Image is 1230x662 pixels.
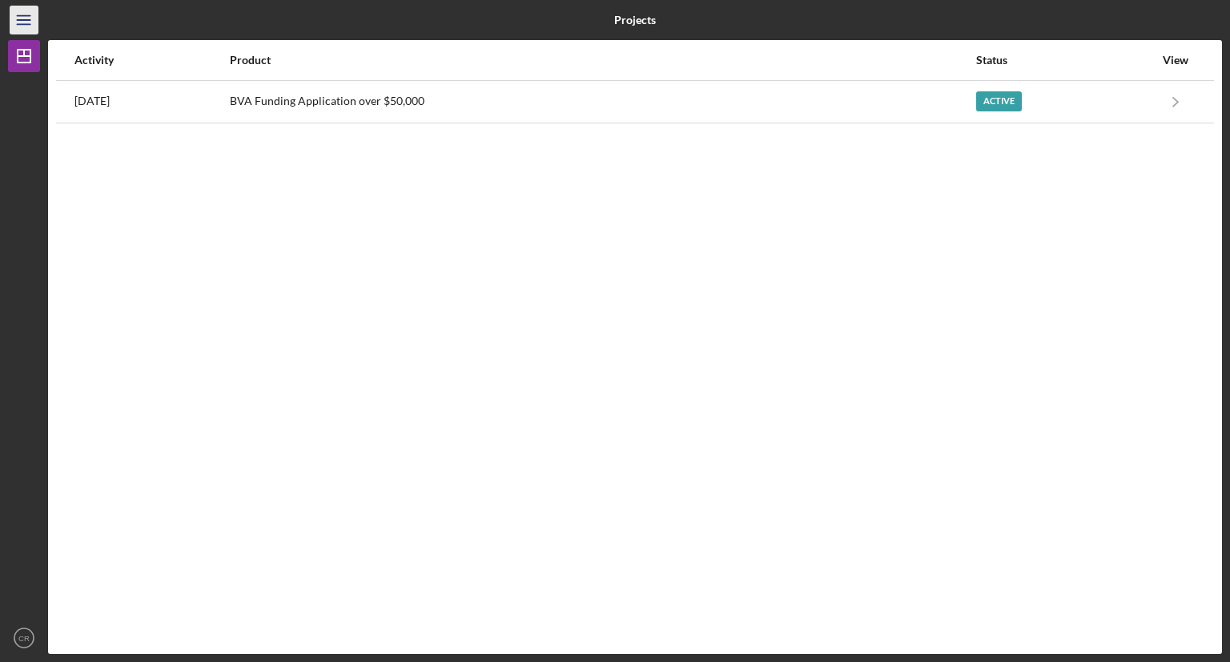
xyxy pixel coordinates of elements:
div: Status [976,54,1154,67]
div: Product [230,54,975,67]
div: Activity [74,54,228,67]
div: BVA Funding Application over $50,000 [230,82,975,122]
text: CR [18,634,30,643]
div: Active [976,91,1022,111]
b: Projects [614,14,656,26]
time: 2025-08-27 12:15 [74,95,110,107]
button: CR [8,622,40,654]
div: View [1156,54,1196,67]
